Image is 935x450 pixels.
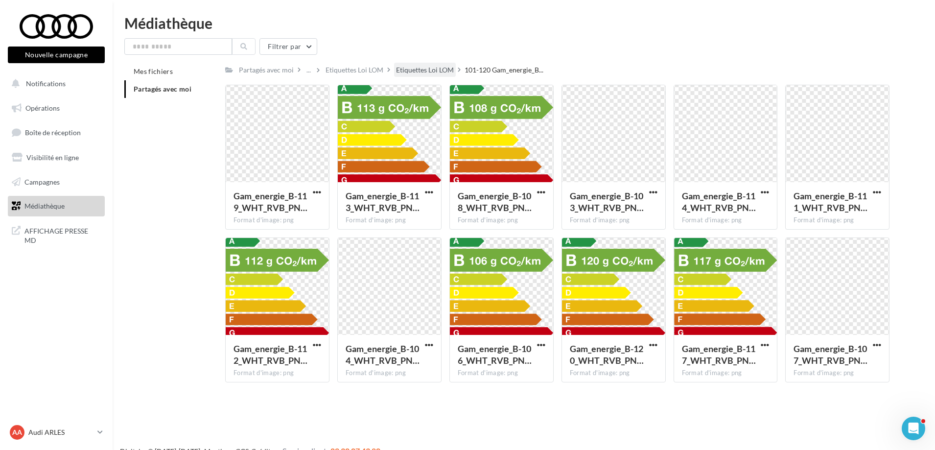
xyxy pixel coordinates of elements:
span: AA [12,427,22,437]
span: Campagnes [24,177,60,186]
span: 101-120 Gam_energie_B... [465,65,543,75]
button: Filtrer par [259,38,317,55]
span: Mes fichiers [134,67,173,75]
span: Médiathèque [24,202,65,210]
div: Médiathèque [124,16,923,30]
span: Opérations [25,104,60,112]
span: Notifications [26,79,66,88]
div: Format d'image: png [458,369,545,378]
div: Format d'image: png [794,369,881,378]
a: Boîte de réception [6,122,107,143]
span: Gam_energie_B-117_WHT_RVB_PNG_1080PX [682,343,756,366]
a: Visibilité en ligne [6,147,107,168]
span: Boîte de réception [25,128,81,137]
div: Etiquettes Loi LOM [326,65,383,75]
div: Format d'image: png [794,216,881,225]
a: Médiathèque [6,196,107,216]
span: Visibilité en ligne [26,153,79,162]
div: Format d'image: png [682,216,770,225]
span: Gam_energie_B-108_WHT_RVB_PNG_1080PX [458,190,532,213]
div: Format d'image: png [234,369,321,378]
span: Gam_energie_B-113_WHT_RVB_PNG_1080PX [346,190,420,213]
span: Gam_energie_B-104_WHT_RVB_PNG_1080PX [346,343,420,366]
a: AA Audi ARLES [8,423,105,442]
span: Gam_energie_B-107_WHT_RVB_PNG_1080PX [794,343,867,366]
div: Format d'image: png [570,216,657,225]
div: Format d'image: png [346,216,433,225]
span: Gam_energie_B-114_WHT_RVB_PNG_1080PX [682,190,756,213]
p: Audi ARLES [28,427,93,437]
div: Format d'image: png [458,216,545,225]
span: Gam_energie_B-106_WHT_RVB_PNG_1080PX [458,343,532,366]
span: Gam_energie_B-111_WHT_RVB_PNG_1080PX [794,190,867,213]
a: AFFICHAGE PRESSE MD [6,220,107,249]
div: ... [304,63,313,77]
div: Format d'image: png [682,369,770,378]
span: Gam_energie_B-120_WHT_RVB_PNG_1080PX [570,343,644,366]
a: Opérations [6,98,107,118]
span: Partagés avec moi [134,85,191,93]
div: Format d'image: png [570,369,657,378]
iframe: Intercom live chat [902,417,925,440]
div: Partagés avec moi [239,65,294,75]
div: Etiquettes Loi LOM [396,65,454,75]
span: AFFICHAGE PRESSE MD [24,224,101,245]
span: Gam_energie_B-103_WHT_RVB_PNG_1080PX [570,190,644,213]
div: Format d'image: png [346,369,433,378]
a: Campagnes [6,172,107,192]
span: Gam_energie_B-119_WHT_RVB_PNG_1080PX [234,190,307,213]
button: Notifications [6,73,103,94]
span: Gam_energie_B-112_WHT_RVB_PNG_1080PX [234,343,307,366]
div: Format d'image: png [234,216,321,225]
button: Nouvelle campagne [8,47,105,63]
